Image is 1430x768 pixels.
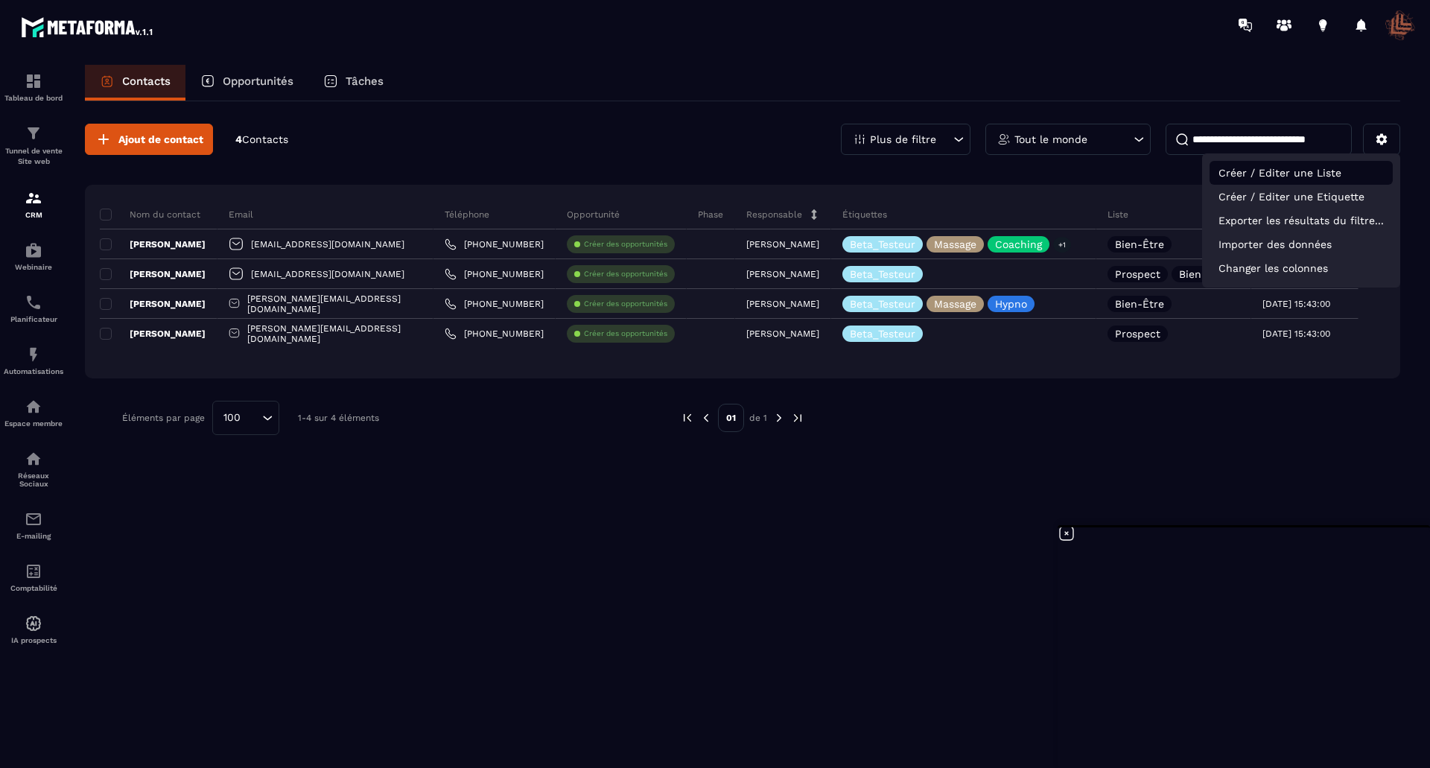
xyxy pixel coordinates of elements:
[4,472,63,488] p: Réseaux Sociaux
[445,298,544,310] a: [PHONE_NUMBER]
[4,282,63,334] a: schedulerschedulerPlanificateur
[4,94,63,102] p: Tableau de bord
[100,209,200,220] p: Nom du contact
[4,211,63,219] p: CRM
[850,329,915,339] p: Beta_Testeur
[870,134,936,145] p: Plus de filtre
[4,532,63,540] p: E-mailing
[1115,239,1164,250] p: Bien-Être
[4,61,63,113] a: formationformationTableau de bord
[25,450,42,468] img: social-network
[1053,237,1071,253] p: +1
[85,124,213,155] button: Ajout de contact
[772,411,786,425] img: next
[850,299,915,309] p: Beta_Testeur
[1210,185,1393,209] p: Créer / Editer une Etiquette
[4,387,63,439] a: automationsautomationsEspace membre
[584,269,667,279] p: Créer des opportunités
[25,72,42,90] img: formation
[4,636,63,644] p: IA prospects
[25,241,42,259] img: automations
[681,411,694,425] img: prev
[1262,329,1330,339] p: [DATE] 15:43:00
[100,268,206,280] p: [PERSON_NAME]
[995,239,1042,250] p: Coaching
[746,299,819,309] p: [PERSON_NAME]
[567,209,620,220] p: Opportunité
[584,239,667,250] p: Créer des opportunités
[212,401,279,435] div: Search for option
[25,615,42,632] img: automations
[122,74,171,88] p: Contacts
[85,65,185,101] a: Contacts
[4,113,63,178] a: formationformationTunnel de vente Site web
[746,209,802,220] p: Responsable
[1210,232,1393,256] p: Importer des données
[1115,299,1164,309] p: Bien-Être
[100,298,206,310] p: [PERSON_NAME]
[699,411,713,425] img: prev
[934,239,976,250] p: Massage
[445,238,544,250] a: [PHONE_NUMBER]
[100,328,206,340] p: [PERSON_NAME]
[346,74,384,88] p: Tâches
[1210,256,1393,280] p: Changer les colonnes
[4,230,63,282] a: automationsautomationsWebinaire
[842,209,887,220] p: Étiquettes
[4,263,63,271] p: Webinaire
[4,178,63,230] a: formationformationCRM
[118,132,203,147] span: Ajout de contact
[4,315,63,323] p: Planificateur
[1115,269,1160,279] p: Prospect
[4,367,63,375] p: Automatisations
[1014,134,1087,145] p: Tout le monde
[698,209,723,220] p: Phase
[21,13,155,40] img: logo
[100,238,206,250] p: [PERSON_NAME]
[746,269,819,279] p: [PERSON_NAME]
[718,404,744,432] p: 01
[1210,161,1393,185] p: Créer / Editer une Liste
[445,328,544,340] a: [PHONE_NUMBER]
[229,209,253,220] p: Email
[1108,209,1128,220] p: Liste
[25,189,42,207] img: formation
[1115,329,1160,339] p: Prospect
[850,269,915,279] p: Beta_Testeur
[584,329,667,339] p: Créer des opportunités
[746,239,819,250] p: [PERSON_NAME]
[218,410,246,426] span: 100
[1262,299,1330,309] p: [DATE] 15:43:00
[25,562,42,580] img: accountant
[1210,209,1393,232] p: Exporter les résultats du filtre...
[25,293,42,311] img: scheduler
[308,65,398,101] a: Tâches
[4,551,63,603] a: accountantaccountantComptabilité
[445,209,489,220] p: Téléphone
[298,413,379,423] p: 1-4 sur 4 éléments
[25,510,42,528] img: email
[445,268,544,280] a: [PHONE_NUMBER]
[4,584,63,592] p: Comptabilité
[25,398,42,416] img: automations
[791,411,804,425] img: next
[25,346,42,364] img: automations
[235,133,288,147] p: 4
[223,74,293,88] p: Opportunités
[4,334,63,387] a: automationsautomationsAutomatisations
[4,419,63,428] p: Espace membre
[934,299,976,309] p: Massage
[25,124,42,142] img: formation
[185,65,308,101] a: Opportunités
[242,133,288,145] span: Contacts
[995,299,1027,309] p: Hypno
[4,499,63,551] a: emailemailE-mailing
[4,439,63,499] a: social-networksocial-networkRéseaux Sociaux
[850,239,915,250] p: Beta_Testeur
[4,146,63,167] p: Tunnel de vente Site web
[749,412,767,424] p: de 1
[246,410,258,426] input: Search for option
[746,329,819,339] p: [PERSON_NAME]
[584,299,667,309] p: Créer des opportunités
[122,413,205,423] p: Éléments par page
